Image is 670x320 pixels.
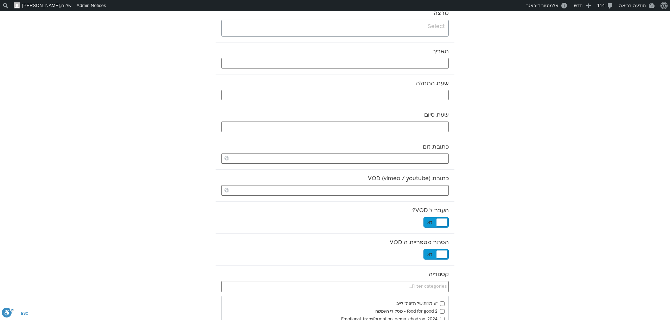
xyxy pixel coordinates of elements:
[22,3,60,8] span: [PERSON_NAME]
[436,249,448,259] span: כן
[396,301,438,306] span: "עולמות של תזונה" לייב
[221,10,449,16] label: מרצה
[221,271,449,277] label: קטגוריה
[221,144,449,150] label: כתובת זום
[436,217,448,227] span: כן
[221,80,449,86] label: שעת התחלה
[375,309,438,314] span: 2 food for good - מסלולי העמקה
[221,281,449,292] input: Filter categories...
[221,48,449,54] label: תאריך
[221,175,449,182] label: כתובת VOD (vimeo / youtube)
[221,239,449,246] label: הסתר מספריית ה VOD
[221,112,449,118] label: שעת סיום
[424,217,436,227] span: לא
[221,207,449,214] label: העבר ל VOD?
[223,22,445,31] input: Select
[440,301,445,306] input: "עולמות של תזונה" לייב
[424,249,436,259] span: לא
[440,309,445,314] input: 2 food for good - מסלולי העמקה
